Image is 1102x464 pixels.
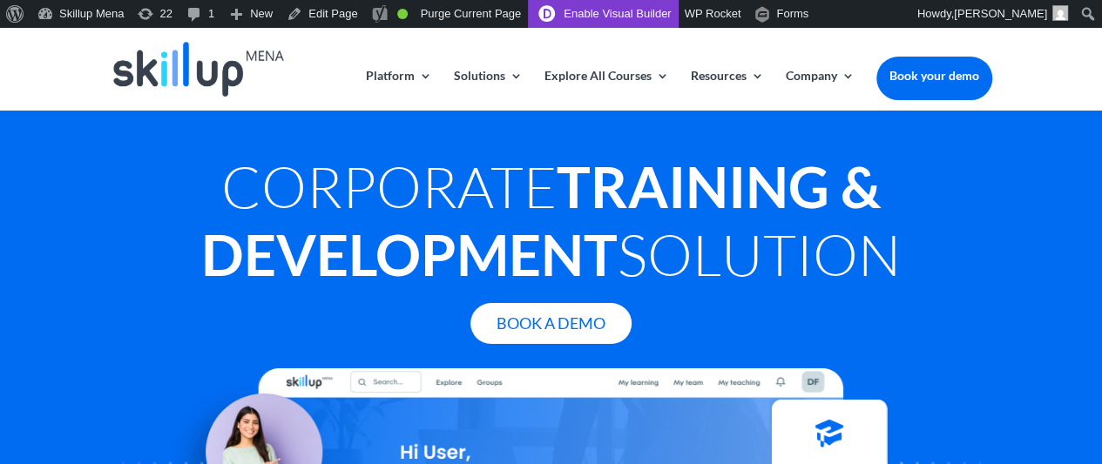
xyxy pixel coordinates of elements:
div: Good [397,9,408,19]
span: [PERSON_NAME] [954,7,1047,20]
a: Platform [366,70,432,111]
a: Book your demo [876,57,992,95]
a: Resources [691,70,764,111]
a: Solutions [454,70,523,111]
img: Skillup Mena [113,42,284,97]
a: Book A Demo [470,303,632,344]
strong: Training & Development [201,152,881,288]
iframe: Chat Widget [812,276,1102,464]
a: Explore All Courses [544,70,669,111]
a: Company [786,70,855,111]
h1: Corporate Solution [111,152,992,297]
